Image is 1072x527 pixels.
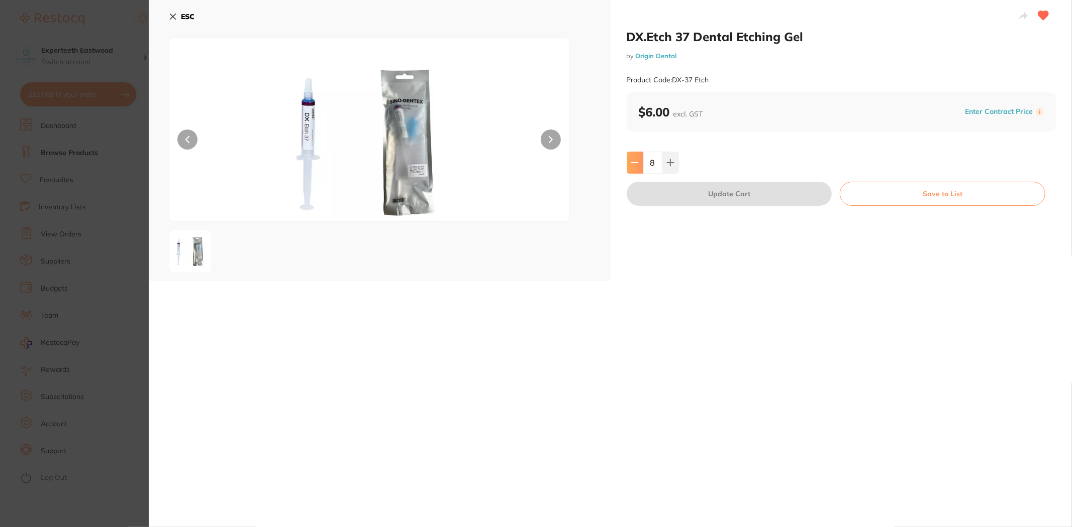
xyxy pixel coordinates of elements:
[181,12,194,21] b: ESC
[172,232,209,271] img: bmc
[627,182,832,206] button: Update Cart
[249,63,489,221] img: bmc
[962,107,1036,116] button: Enter Contract Price
[169,8,194,25] button: ESC
[627,52,1056,60] small: by
[636,52,677,60] a: Origin Dental
[840,182,1045,206] button: Save to List
[627,29,1056,44] h2: DX.Etch 37 Dental Etching Gel
[1036,108,1044,116] label: i
[639,104,703,119] b: $6.00
[627,76,709,84] small: Product Code: DX-37 Etch
[673,109,703,118] span: excl. GST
